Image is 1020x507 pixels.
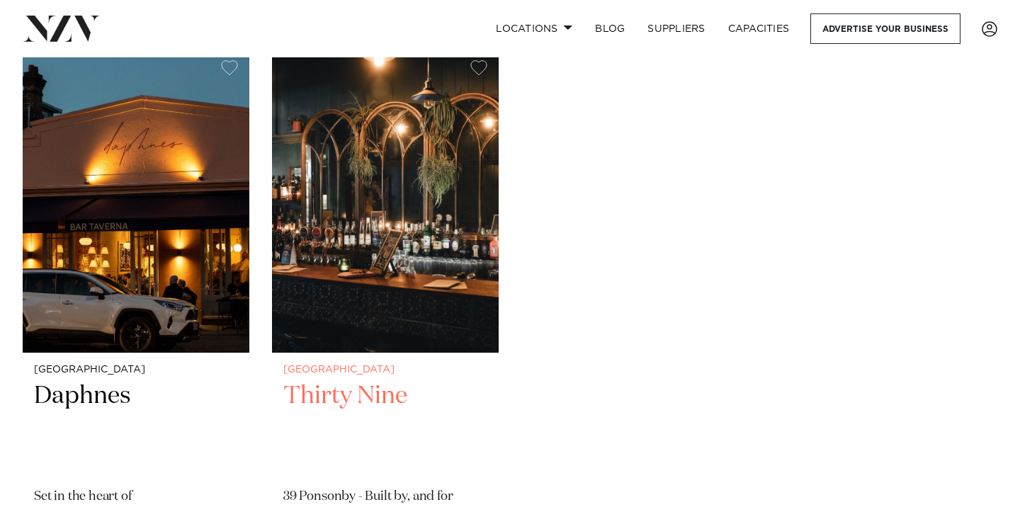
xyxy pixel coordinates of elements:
[810,13,960,44] a: Advertise your business
[34,365,238,375] small: [GEOGRAPHIC_DATA]
[717,13,801,44] a: Capacities
[584,13,636,44] a: BLOG
[636,13,716,44] a: SUPPLIERS
[283,380,487,476] h2: Thirty Nine
[23,16,100,41] img: nzv-logo.png
[484,13,584,44] a: Locations
[34,380,238,476] h2: Daphnes
[23,49,249,353] img: Exterior of Daphnes in Ponsonby
[283,365,487,375] small: [GEOGRAPHIC_DATA]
